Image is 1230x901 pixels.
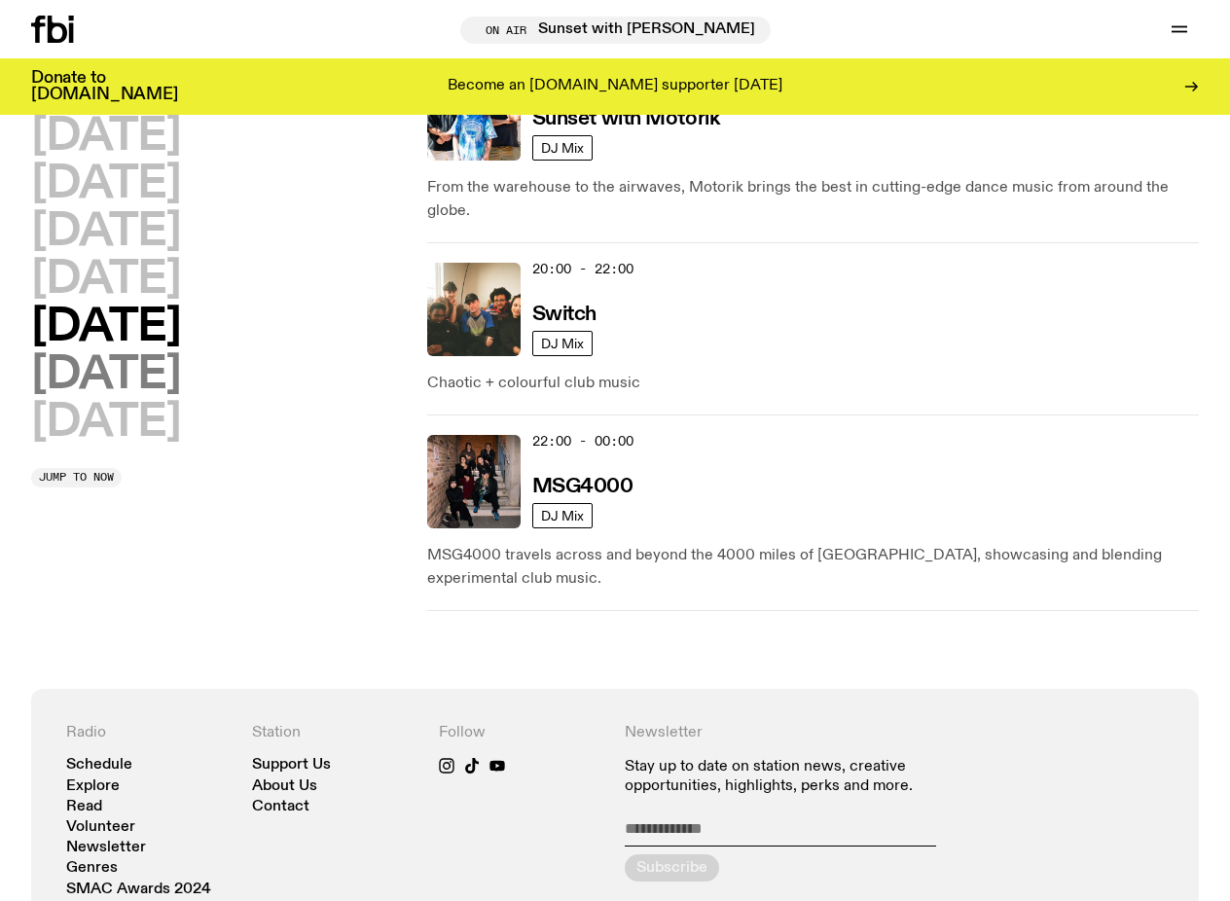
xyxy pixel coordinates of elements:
[252,800,309,814] a: Contact
[541,336,584,350] span: DJ Mix
[66,758,132,773] a: Schedule
[532,331,593,356] a: DJ Mix
[532,473,633,497] a: MSG4000
[66,861,118,876] a: Genres
[66,883,211,897] a: SMAC Awards 2024
[625,854,719,882] button: Subscribe
[427,263,521,356] img: A warm film photo of the switch team sitting close together. from left to right: Cedar, Lau, Sand...
[66,724,233,742] h4: Radio
[31,306,180,349] button: [DATE]
[31,162,180,206] button: [DATE]
[532,301,597,325] a: Switch
[448,78,782,95] p: Become an [DOMAIN_NAME] supporter [DATE]
[460,17,771,44] button: On AirSunset with [PERSON_NAME]
[31,70,178,103] h3: Donate to [DOMAIN_NAME]
[625,724,978,742] h4: Newsletter
[541,140,584,155] span: DJ Mix
[66,800,102,814] a: Read
[427,372,1199,395] p: Chaotic + colourful club music
[252,779,317,794] a: About Us
[66,779,120,794] a: Explore
[39,472,114,483] span: Jump to now
[532,432,633,450] span: 22:00 - 00:00
[31,115,180,159] button: [DATE]
[532,503,593,528] a: DJ Mix
[31,353,180,397] button: [DATE]
[31,210,180,254] button: [DATE]
[482,22,761,37] span: Tune in live
[66,820,135,835] a: Volunteer
[532,135,593,161] a: DJ Mix
[532,477,633,497] h3: MSG4000
[625,758,978,795] p: Stay up to date on station news, creative opportunities, highlights, perks and more.
[31,468,122,487] button: Jump to now
[31,258,180,302] button: [DATE]
[439,724,605,742] h4: Follow
[252,758,331,773] a: Support Us
[532,105,720,129] a: Sunset with Motorik
[31,401,180,445] button: [DATE]
[532,109,720,129] h3: Sunset with Motorik
[532,260,633,278] span: 20:00 - 22:00
[541,508,584,523] span: DJ Mix
[252,724,418,742] h4: Station
[427,176,1199,223] p: From the warehouse to the airwaves, Motorik brings the best in cutting-edge dance music from arou...
[66,841,146,855] a: Newsletter
[532,305,597,325] h3: Switch
[427,544,1199,591] p: MSG4000 travels across and beyond the 4000 miles of [GEOGRAPHIC_DATA], showcasing and blending ex...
